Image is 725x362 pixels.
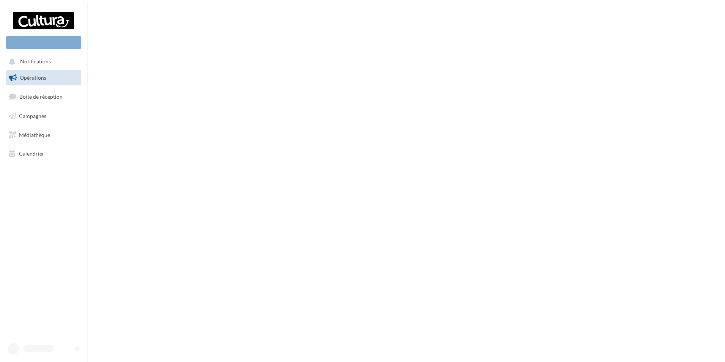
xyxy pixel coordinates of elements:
a: Calendrier [5,146,83,162]
span: Notifications [20,58,51,65]
a: Boîte de réception [5,88,83,105]
a: Campagnes [5,108,83,124]
a: Médiathèque [5,127,83,143]
span: Calendrier [19,150,44,157]
span: Boîte de réception [19,93,63,100]
span: Campagnes [19,113,46,119]
div: Nouvelle campagne [6,36,81,49]
span: Médiathèque [19,131,50,138]
a: Opérations [5,70,83,86]
span: Opérations [20,74,46,81]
